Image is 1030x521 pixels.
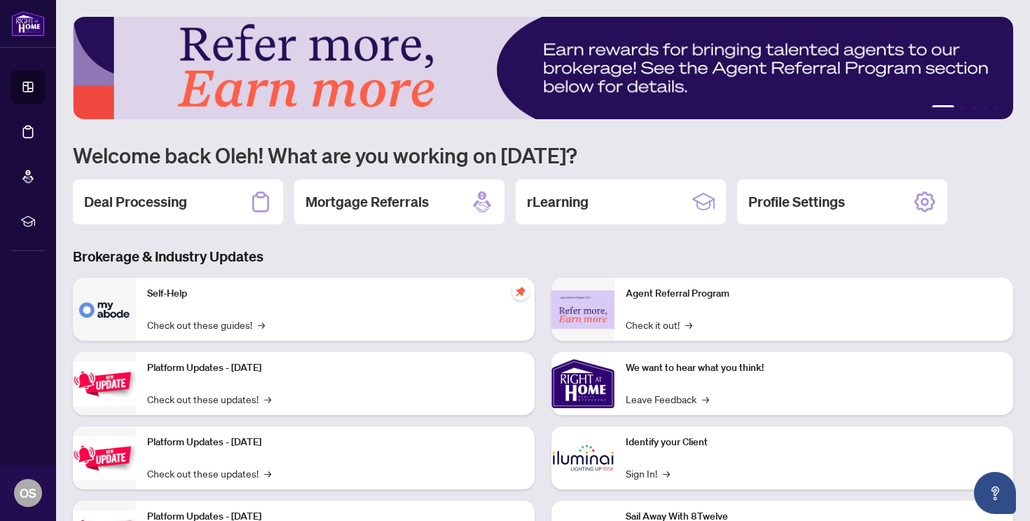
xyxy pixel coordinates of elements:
span: → [663,466,670,481]
a: Sign In!→ [626,466,670,481]
img: Slide 0 [73,17,1013,119]
h1: Welcome back Oleh! What are you working on [DATE]? [73,142,1013,168]
p: Platform Updates - [DATE] [147,360,523,376]
h2: Profile Settings [748,192,845,212]
button: 4 [982,105,988,111]
button: Open asap [974,472,1016,514]
a: Check out these updates!→ [147,391,271,407]
p: Identify your Client [626,435,1002,450]
span: → [685,317,692,332]
button: 2 [960,105,966,111]
span: → [258,317,265,332]
p: Agent Referral Program [626,286,1002,302]
img: Agent Referral Program [551,290,614,329]
img: Platform Updates - July 8, 2025 [73,436,136,480]
img: Identify your Client [551,426,614,489]
p: Platform Updates - [DATE] [147,435,523,450]
span: OS [20,483,36,503]
img: Self-Help [73,278,136,341]
h2: rLearning [527,192,589,212]
h2: Deal Processing [84,192,187,212]
h2: Mortgage Referrals [305,192,429,212]
button: 5 [994,105,999,111]
p: We want to hear what you think! [626,360,1002,376]
a: Check out these updates!→ [147,466,271,481]
span: → [264,391,271,407]
span: pushpin [512,283,529,300]
a: Check out these guides!→ [147,317,265,332]
img: We want to hear what you think! [551,352,614,415]
h3: Brokerage & Industry Updates [73,247,1013,266]
button: 3 [971,105,977,111]
span: → [702,391,709,407]
a: Check it out!→ [626,317,692,332]
span: → [264,466,271,481]
a: Leave Feedback→ [626,391,709,407]
img: logo [11,11,45,36]
img: Platform Updates - July 21, 2025 [73,362,136,406]
p: Self-Help [147,286,523,302]
button: 1 [932,105,954,111]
